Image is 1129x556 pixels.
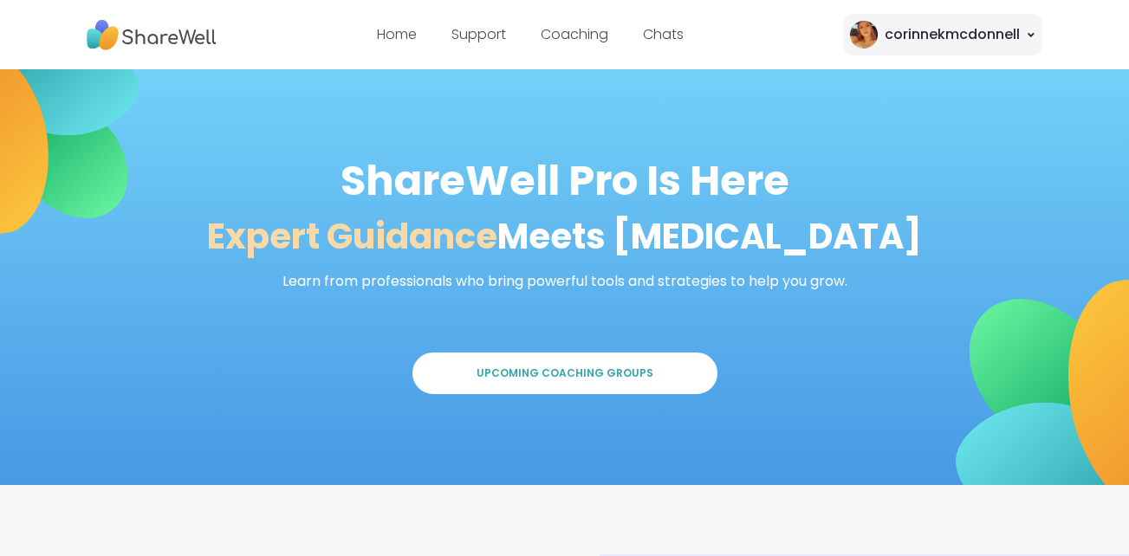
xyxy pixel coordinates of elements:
[541,24,608,44] a: Coaching
[377,24,417,44] a: Home
[207,210,922,262] div: Meets [MEDICAL_DATA]
[412,352,717,395] button: Upcoming Coaching Groups
[850,21,878,48] img: corinnekmcdonnell
[282,271,847,292] div: Learn from professionals who bring powerful tools and strategies to help you grow.
[87,11,217,59] img: ShareWell Nav Logo
[451,24,506,44] a: Support
[207,212,497,261] span: Expert Guidance
[643,24,684,44] a: Chats
[885,24,1020,45] div: corinnekmcdonnell
[341,160,789,202] div: ShareWell Pro Is Here
[477,366,653,381] span: Upcoming Coaching Groups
